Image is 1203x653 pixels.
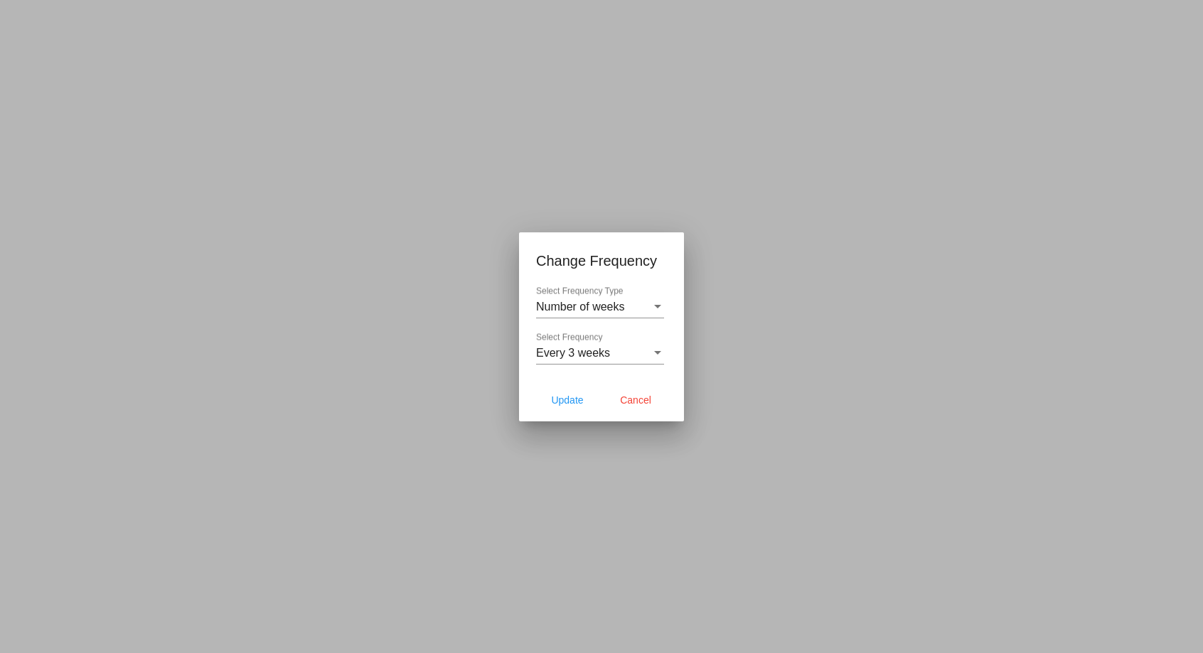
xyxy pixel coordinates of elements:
mat-select: Select Frequency [536,347,664,360]
button: Cancel [604,387,667,413]
span: Update [551,394,583,406]
span: Cancel [620,394,651,406]
h1: Change Frequency [536,249,667,272]
button: Update [536,387,599,413]
mat-select: Select Frequency Type [536,301,664,313]
span: Every 3 weeks [536,347,610,359]
span: Number of weeks [536,301,625,313]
